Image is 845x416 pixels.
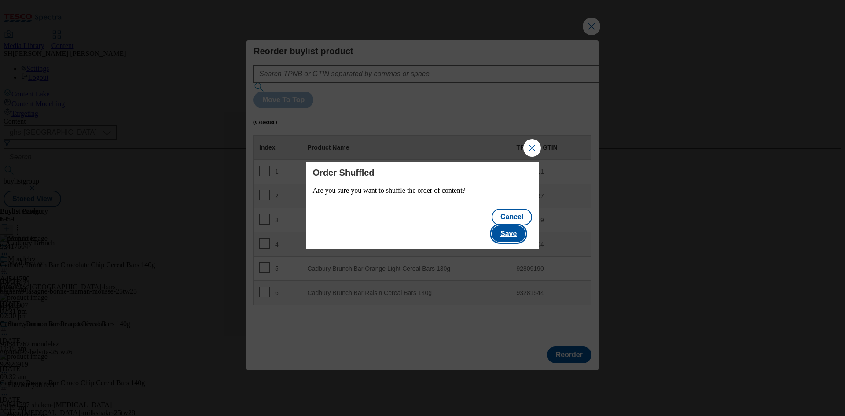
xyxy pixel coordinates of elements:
[313,167,533,178] h4: Order Shuffled
[492,209,532,225] button: Cancel
[492,225,525,242] button: Save
[306,162,540,249] div: Modal
[523,139,541,157] button: Close Modal
[313,187,533,195] p: Are you sure you want to shuffle the order of content?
